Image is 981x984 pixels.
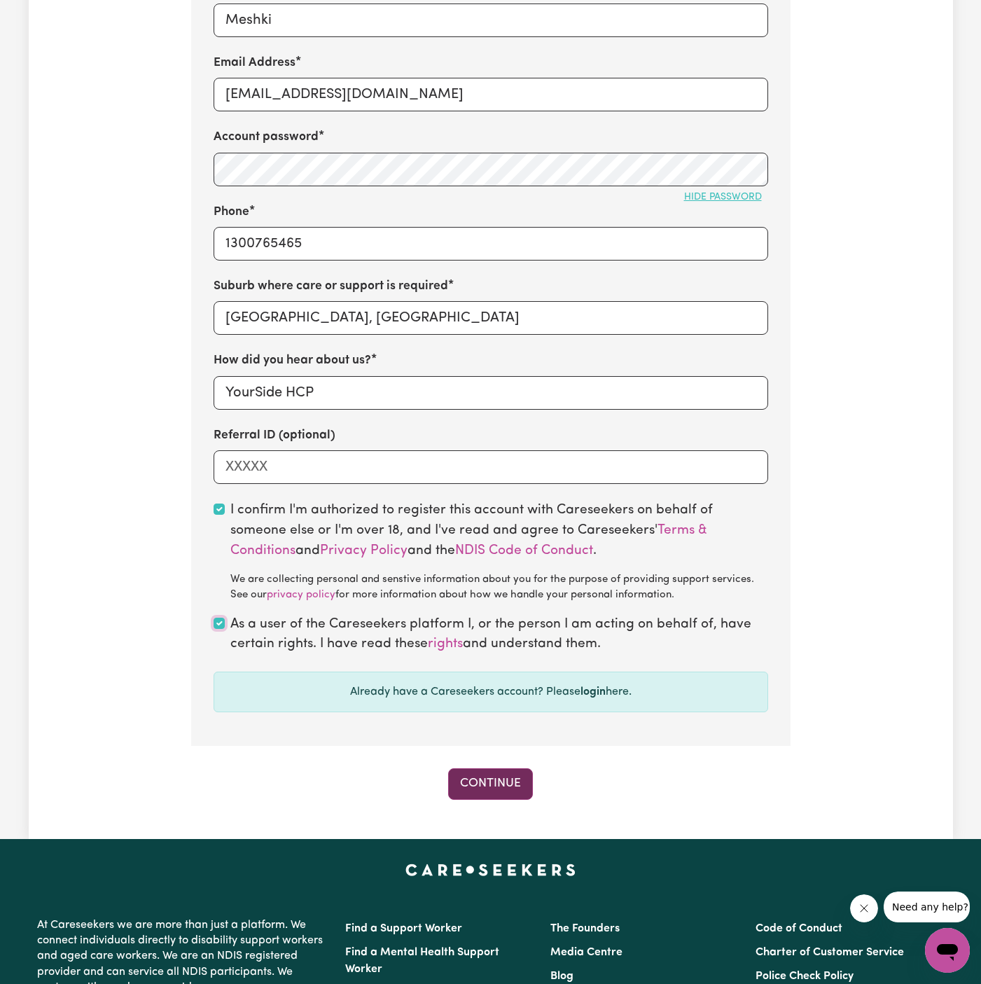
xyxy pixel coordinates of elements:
a: Find a Support Worker [345,923,462,934]
iframe: Button to launch messaging window [925,928,970,973]
label: I confirm I'm authorized to register this account with Careseekers on behalf of someone else or I... [230,501,768,603]
a: Careseekers home page [405,864,576,875]
a: Privacy Policy [320,544,408,557]
div: We are collecting personal and senstive information about you for the purpose of providing suppor... [230,572,768,604]
a: Blog [550,971,573,982]
a: NDIS Code of Conduct [455,544,593,557]
input: e.g. diana.rigg@yahoo.com.au [214,78,768,111]
a: Terms & Conditions [230,524,707,557]
iframe: Close message [850,894,878,922]
label: Referral ID (optional) [214,427,335,445]
a: privacy policy [267,590,335,600]
a: Police Check Policy [756,971,854,982]
a: Media Centre [550,947,622,958]
label: Phone [214,203,249,221]
iframe: Message from company [884,892,970,922]
label: As a user of the Careseekers platform I, or the person I am acting on behalf of, have certain rig... [230,615,768,656]
a: rights [428,637,463,651]
button: Continue [448,768,533,799]
a: Charter of Customer Service [756,947,904,958]
input: e.g. North Bondi, New South Wales [214,301,768,335]
button: Hide password [678,186,768,208]
label: Account password [214,128,319,146]
input: e.g. 0412 345 678 [214,227,768,261]
input: e.g. Google, word of mouth etc. [214,376,768,410]
a: login [580,686,606,698]
label: Email Address [214,54,295,72]
label: How did you hear about us? [214,352,371,370]
a: Find a Mental Health Support Worker [345,947,499,975]
div: Already have a Careseekers account? Please here. [214,672,768,712]
input: XXXXX [214,450,768,484]
input: e.g. Rigg [214,4,768,37]
span: Hide password [684,192,762,202]
a: Code of Conduct [756,923,842,934]
label: Suburb where care or support is required [214,277,448,296]
a: The Founders [550,923,620,934]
